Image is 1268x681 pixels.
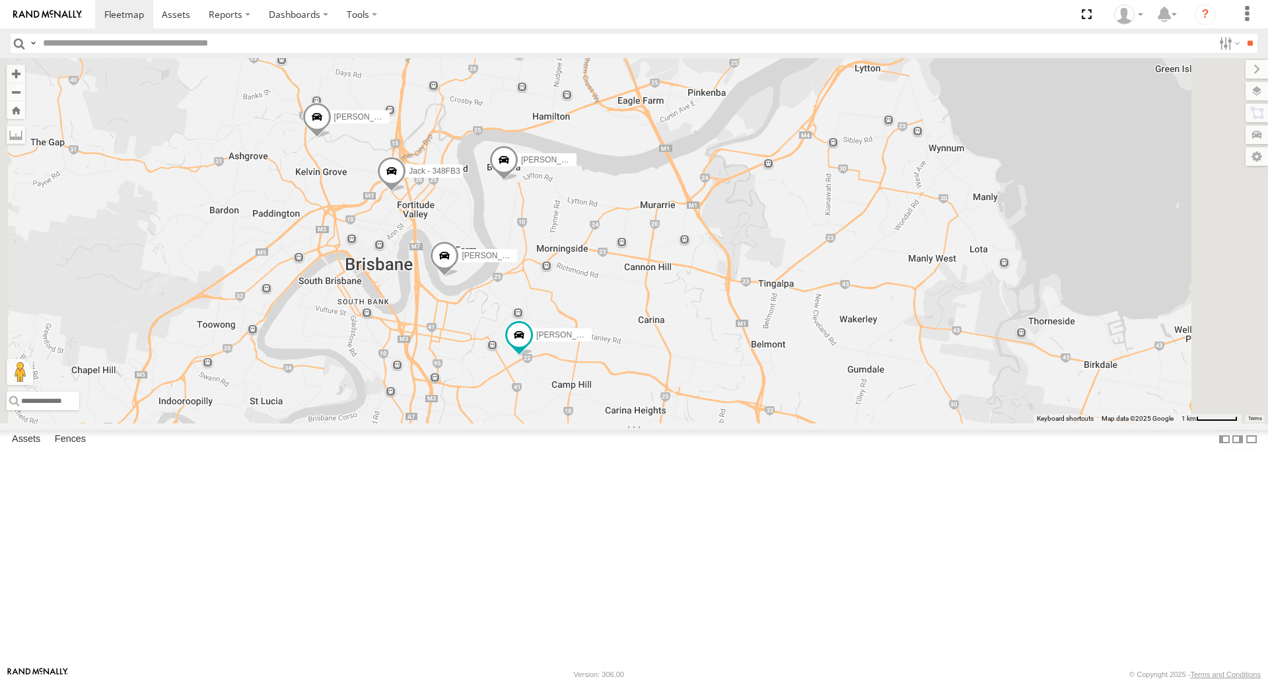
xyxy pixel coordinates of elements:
[1214,34,1242,53] label: Search Filter Options
[5,431,47,449] label: Assets
[1191,670,1261,678] a: Terms and Conditions
[1248,415,1262,421] a: Terms (opens in new tab)
[7,83,25,101] button: Zoom out
[1218,430,1231,449] label: Dock Summary Table to the Left
[334,113,434,122] span: [PERSON_NAME] - 571IW2
[1102,415,1174,422] span: Map data ©2025 Google
[48,431,92,449] label: Fences
[1195,4,1216,25] i: ?
[7,668,68,681] a: Visit our Website
[1178,414,1242,423] button: Map Scale: 1 km per 59 pixels
[574,670,624,678] div: Version: 306.00
[1109,5,1148,24] div: Marco DiBenedetto
[28,34,38,53] label: Search Query
[536,331,602,340] span: [PERSON_NAME]
[409,167,460,176] span: Jack - 348FB3
[7,125,25,144] label: Measure
[7,65,25,83] button: Zoom in
[462,251,559,260] span: [PERSON_NAME] - 017IP4
[1181,415,1196,422] span: 1 km
[1037,414,1094,423] button: Keyboard shortcuts
[13,10,82,19] img: rand-logo.svg
[1245,430,1258,449] label: Hide Summary Table
[1231,430,1244,449] label: Dock Summary Table to the Right
[1246,147,1268,166] label: Map Settings
[1129,670,1261,678] div: © Copyright 2025 -
[521,155,620,164] span: [PERSON_NAME]- 817BG4
[7,359,33,385] button: Drag Pegman onto the map to open Street View
[7,101,25,119] button: Zoom Home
